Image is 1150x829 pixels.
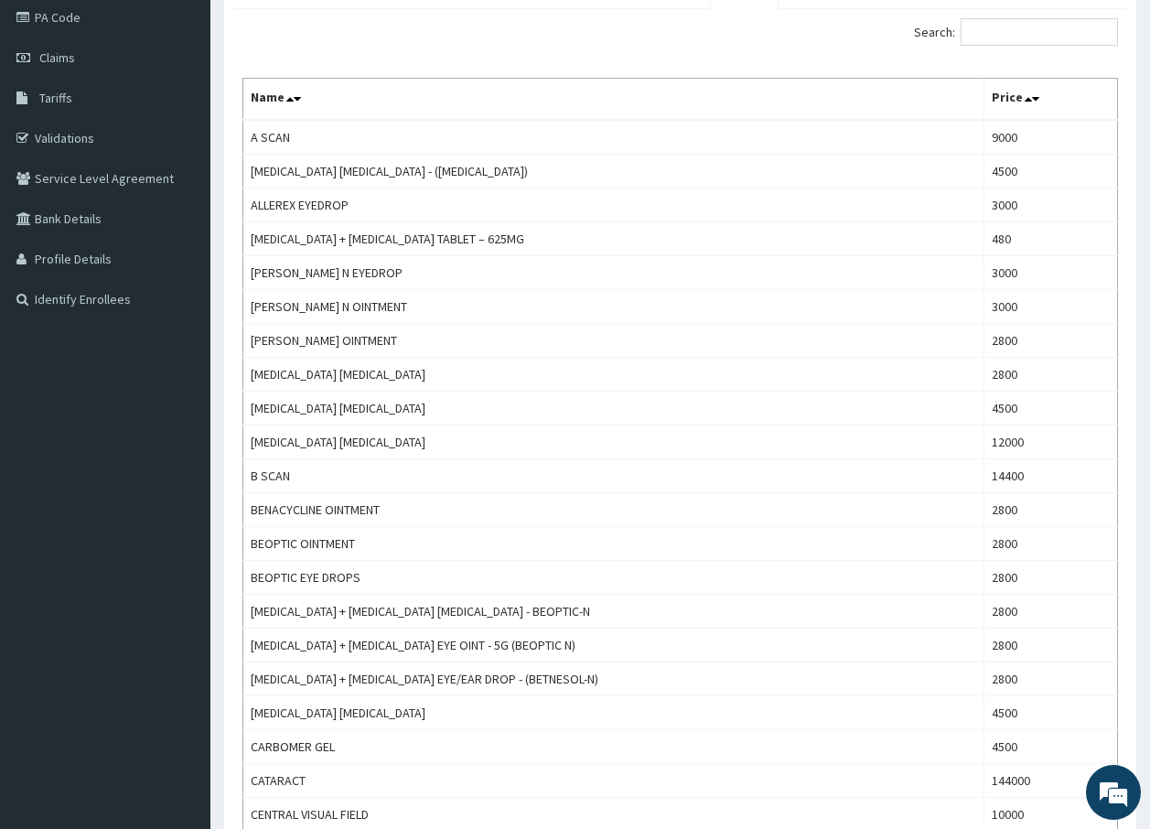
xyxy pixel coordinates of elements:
td: 14400 [984,459,1118,493]
td: B SCAN [243,459,984,493]
td: 3000 [984,256,1118,290]
label: Search: [914,18,1118,46]
td: 2800 [984,527,1118,561]
td: 144000 [984,764,1118,798]
span: Tariffs [39,90,72,106]
td: 4500 [984,155,1118,188]
td: 4500 [984,730,1118,764]
td: BEOPTIC EYE DROPS [243,561,984,595]
td: [MEDICAL_DATA] [MEDICAL_DATA] [243,392,984,425]
td: 4500 [984,696,1118,730]
td: [MEDICAL_DATA] [MEDICAL_DATA] - ([MEDICAL_DATA]) [243,155,984,188]
span: We're online! [106,231,253,415]
td: [MEDICAL_DATA] + [MEDICAL_DATA] EYE/EAR DROP - (BETNESOL-N) [243,662,984,696]
td: CARBOMER GEL [243,730,984,764]
td: 2800 [984,493,1118,527]
td: [MEDICAL_DATA] + [MEDICAL_DATA] EYE OINT - 5G (BEOPTIC N) [243,629,984,662]
td: 2800 [984,358,1118,392]
td: 9000 [984,120,1118,155]
td: ALLEREX EYEDROP [243,188,984,222]
td: BEOPTIC OINTMENT [243,527,984,561]
td: 480 [984,222,1118,256]
div: Minimize live chat window [300,9,344,53]
td: 2800 [984,662,1118,696]
td: [PERSON_NAME] N OINTMENT [243,290,984,324]
td: [MEDICAL_DATA] [MEDICAL_DATA] [243,696,984,730]
div: Chat with us now [95,102,307,126]
span: Claims [39,49,75,66]
td: 3000 [984,188,1118,222]
td: [MEDICAL_DATA] [MEDICAL_DATA] [243,358,984,392]
td: BENACYCLINE OINTMENT [243,493,984,527]
td: 4500 [984,392,1118,425]
td: 3000 [984,290,1118,324]
td: 2800 [984,561,1118,595]
td: CATARACT [243,764,984,798]
th: Price [984,79,1118,121]
td: [PERSON_NAME] OINTMENT [243,324,984,358]
td: [MEDICAL_DATA] + [MEDICAL_DATA] [MEDICAL_DATA] - BEOPTIC-N [243,595,984,629]
img: d_794563401_company_1708531726252_794563401 [34,92,74,137]
td: 2800 [984,324,1118,358]
input: Search: [961,18,1118,46]
textarea: Type your message and hit 'Enter' [9,500,349,564]
td: 2800 [984,595,1118,629]
td: A SCAN [243,120,984,155]
td: 12000 [984,425,1118,459]
th: Name [243,79,984,121]
td: [MEDICAL_DATA] + [MEDICAL_DATA] TABLET – 625MG [243,222,984,256]
td: 2800 [984,629,1118,662]
td: [PERSON_NAME] N EYEDROP [243,256,984,290]
td: [MEDICAL_DATA] [MEDICAL_DATA] [243,425,984,459]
